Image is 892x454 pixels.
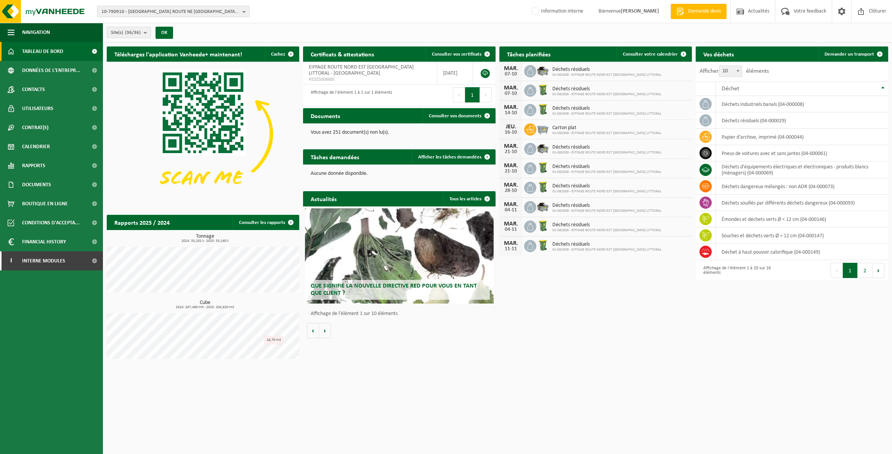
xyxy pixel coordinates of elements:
[437,62,473,85] td: [DATE]
[111,27,141,38] span: Site(s)
[716,244,888,260] td: déchet à haut pouvoir calorifique (04-000149)
[552,86,661,92] span: Déchets résiduels
[699,68,769,74] label: Afficher éléments
[503,182,518,188] div: MAR.
[303,46,382,61] h2: Certificats & attestations
[156,27,173,39] button: OK
[503,221,518,227] div: MAR.
[716,112,888,129] td: déchets résiduels (04-000029)
[22,156,45,175] span: Rapports
[503,143,518,149] div: MAR.
[552,203,661,209] span: Déchets résiduels
[503,124,518,130] div: JEU.
[22,80,45,99] span: Contacts
[303,191,344,206] h2: Actualités
[831,263,843,278] button: Previous
[465,87,480,102] button: 1
[311,130,488,135] p: Vous avez 251 document(s) non lu(s).
[111,234,299,243] h3: Tonnage
[22,194,68,213] span: Boutique en ligne
[22,99,53,118] span: Utilisateurs
[107,62,299,206] img: Download de VHEPlus App
[107,215,177,230] h2: Rapports 2025 / 2024
[319,323,331,338] button: Volgende
[443,191,495,206] a: Tous les articles
[8,251,14,270] span: I
[552,241,661,248] span: Déchets résiduels
[536,239,549,252] img: WB-0240-HPE-GN-50
[623,52,678,57] span: Consulter votre calendrier
[873,263,884,278] button: Next
[264,336,283,344] div: 18,70 m3
[719,66,742,77] span: 10
[722,86,739,92] span: Déchet
[716,129,888,145] td: papier d'archive, imprimé (04-000044)
[111,305,299,309] span: 2024: 267,480 m3 - 2025: 204,620 m3
[552,131,661,136] span: 01-092009 - EIFFAGE ROUTE NORD EST [GEOGRAPHIC_DATA] LITTORAL
[530,6,583,17] label: Information interne
[303,108,348,123] h2: Documents
[552,222,661,228] span: Déchets résiduels
[716,227,888,244] td: souches et déchets verts Ø > 12 cm (04-000147)
[716,178,888,195] td: déchets dangereux mélangés : non ADR (04-000073)
[432,52,481,57] span: Consulter vos certificats
[503,201,518,208] div: MAR.
[22,213,80,232] span: Conditions d'accepta...
[552,209,661,213] span: 01-092009 - EIFFAGE ROUTE NORD EST [GEOGRAPHIC_DATA] LITTORAL
[503,85,518,91] div: MAR.
[536,64,549,77] img: WB-5000-GAL-GY-01
[271,52,285,57] span: Cachez
[503,66,518,72] div: MAR.
[412,149,495,165] a: Afficher les tâches demandées
[265,46,298,62] button: Cachez
[536,83,549,96] img: WB-0240-HPE-GN-50
[552,112,661,116] span: 01-092009 - EIFFAGE ROUTE NORD EST [GEOGRAPHIC_DATA] LITTORAL
[97,6,250,17] button: 10-790910 - [GEOGRAPHIC_DATA] ROUTE NE [GEOGRAPHIC_DATA] LITTO [GEOGRAPHIC_DATA]
[536,142,549,155] img: WB-5000-GAL-GY-01
[552,67,661,73] span: Déchets résiduels
[426,46,495,62] a: Consulter vos certificats
[503,246,518,252] div: 11-11
[858,263,873,278] button: 2
[22,251,65,270] span: Interne modules
[536,200,549,213] img: WB-5000-GAL-GY-01
[107,46,250,61] h2: Téléchargez l'application Vanheede+ maintenant!
[686,8,723,15] span: Demande devis
[617,46,691,62] a: Consulter votre calendrier
[552,106,661,112] span: Déchets résiduels
[22,232,66,251] span: Financial History
[552,170,661,174] span: 01-092009 - EIFFAGE ROUTE NORD EST [GEOGRAPHIC_DATA] LITTORAL
[503,227,518,232] div: 04-11
[552,144,661,150] span: Déchets résiduels
[825,52,874,57] span: Demander un transport
[671,4,727,19] a: Demande devis
[22,61,80,80] span: Données de l'entrepr...
[843,263,858,278] button: 1
[716,195,888,211] td: déchets souillés par différents déchets dangereux (04-000093)
[111,239,299,243] span: 2024: 33,201 t - 2025: 53,160 t
[309,64,414,76] span: EIFFAGE ROUTE NORD EST [GEOGRAPHIC_DATA] LITTORAL - [GEOGRAPHIC_DATA]
[111,300,299,309] h3: Cube
[503,110,518,116] div: 14-10
[552,125,661,131] span: Carton plat
[311,311,492,317] p: Affichage de l'élément 1 sur 10 éléments
[536,103,549,116] img: WB-0240-HPE-GN-50
[716,161,888,178] td: déchets d'équipements électriques et électroniques - produits blancs (ménagers) (04-000069)
[536,181,549,193] img: WB-0240-HPE-GN-50
[552,92,661,97] span: 01-092009 - EIFFAGE ROUTE NORD EST [GEOGRAPHIC_DATA] LITTORAL
[552,228,661,233] span: 01-092009 - EIFFAGE ROUTE NORD EST [GEOGRAPHIC_DATA] LITTORAL
[552,248,661,252] span: 01-092009 - EIFFAGE ROUTE NORD EST [GEOGRAPHIC_DATA] LITTORAL
[536,122,549,135] img: WB-2500-GAL-GY-01
[503,240,518,246] div: MAR.
[107,27,151,38] button: Site(s)(36/36)
[552,183,661,189] span: Déchets résiduels
[716,96,888,112] td: déchets industriels banals (04-000008)
[696,46,741,61] h2: Vos déchets
[101,6,239,18] span: 10-790910 - [GEOGRAPHIC_DATA] ROUTE NE [GEOGRAPHIC_DATA] LITTO [GEOGRAPHIC_DATA]
[503,188,518,193] div: 28-10
[233,215,298,230] a: Consulter les rapports
[552,73,661,77] span: 01-092009 - EIFFAGE ROUTE NORD EST [GEOGRAPHIC_DATA] LITTORAL
[503,91,518,96] div: 07-10
[309,77,431,83] span: RED25008685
